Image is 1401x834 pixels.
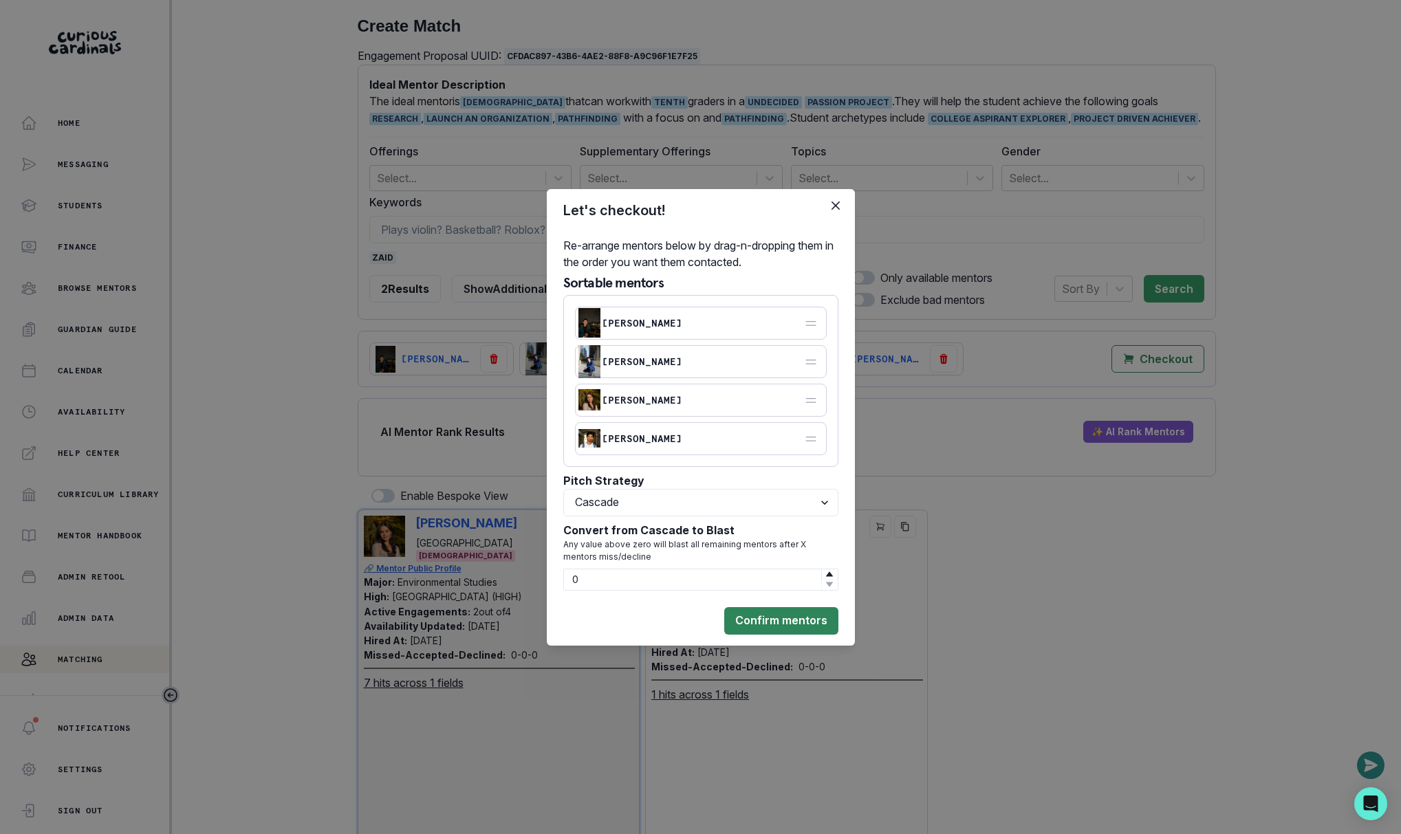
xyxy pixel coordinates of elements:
p: Re-arrange mentors below by drag-n-dropping them in the order you want them contacted. [563,237,838,276]
p: [PERSON_NAME] [602,356,682,367]
p: [PERSON_NAME] [602,318,682,329]
p: [PERSON_NAME] [602,395,682,406]
div: Picture of Michael Zhao[PERSON_NAME] [575,307,827,340]
div: Open Intercom Messenger [1354,787,1387,820]
button: Confirm mentors [724,607,838,635]
p: Sortable mentors [563,276,838,295]
img: Picture of Akash Shah [578,345,600,378]
button: Close [825,195,847,217]
div: Picture of Zaida Rio[PERSON_NAME] [575,384,827,417]
div: Picture of Akash Shah[PERSON_NAME] [575,345,827,378]
p: Pitch Strategy [563,472,838,489]
div: Picture of Arjun Govind[PERSON_NAME] [575,422,827,455]
p: Any value above zero will blast all remaining mentors after X mentors miss/decline [563,538,838,569]
img: Picture of Arjun Govind [578,429,600,448]
img: Picture of Michael Zhao [578,308,600,338]
header: Let's checkout! [547,189,855,232]
p: [PERSON_NAME] [602,433,682,444]
p: Convert from Cascade to Blast [563,522,838,538]
img: Picture of Zaida Rio [578,389,600,411]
